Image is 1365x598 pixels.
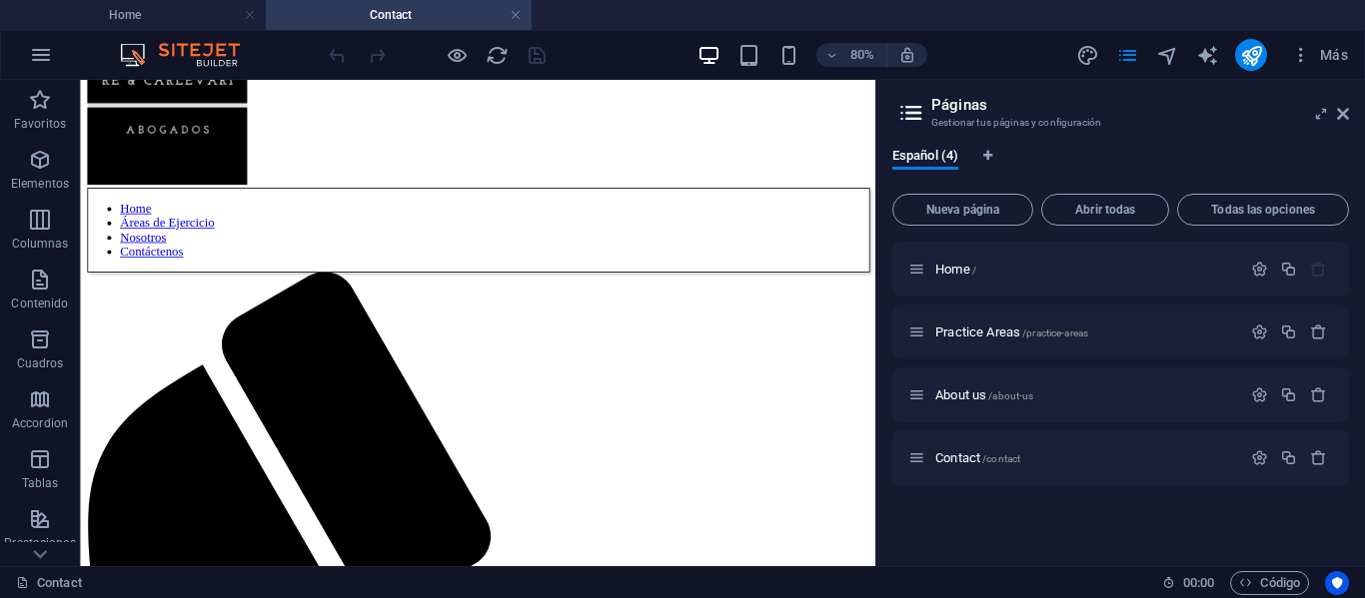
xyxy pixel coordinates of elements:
[12,415,68,431] p: Accordion
[972,265,976,276] span: /
[1251,323,1268,340] div: Configuración
[1041,194,1169,226] button: Abrir todas
[22,475,59,491] p: Tablas
[1291,45,1348,65] span: Más
[1156,44,1179,67] i: Navegador
[901,204,1024,216] span: Nueva página
[929,388,1241,401] div: About us/about-us
[935,324,1088,339] span: Haz clic para abrir la página
[4,535,75,551] p: Prestaciones
[935,262,976,277] span: Haz clic para abrir la página
[1283,39,1356,71] button: Más
[1183,571,1214,595] span: 00 00
[1116,44,1139,67] i: Páginas (Ctrl+Alt+S)
[898,46,916,64] i: Al redimensionar, ajustar el nivel de zoom automáticamente para ajustarse al dispositivo elegido.
[892,194,1033,226] button: Nueva página
[1251,261,1268,278] div: Configuración
[11,176,69,192] p: Elementos
[1310,261,1327,278] div: La página principal no puede eliminarse
[929,325,1241,338] div: Practice Areas/practice-areas
[1196,44,1219,67] i: AI Writer
[1076,44,1099,67] i: Diseño (Ctrl+Alt+Y)
[1162,571,1215,595] h6: Tiempo de la sesión
[115,43,265,67] img: Editor Logo
[14,116,66,132] p: Favoritos
[1240,44,1263,67] i: Publicar
[892,148,1349,186] div: Pestañas de idiomas
[445,43,469,67] button: Haz clic para salir del modo de previsualización y seguir editando
[1155,43,1179,67] button: navigator
[935,387,1033,402] span: Haz clic para abrir la página
[485,43,509,67] button: reload
[1115,43,1139,67] button: pages
[1280,449,1297,466] div: Duplicar
[1310,449,1327,466] div: Eliminar
[266,4,532,26] h4: Contact
[931,96,1349,114] h2: Páginas
[982,453,1020,464] span: /contact
[1050,204,1160,216] span: Abrir todas
[816,43,887,67] button: 80%
[1310,323,1327,340] div: Eliminar
[1186,204,1340,216] span: Todas las opciones
[892,144,958,172] span: Español (4)
[12,236,69,252] p: Columnas
[1280,261,1297,278] div: Duplicar
[17,355,64,371] p: Cuadros
[1195,43,1219,67] button: text_generator
[1251,386,1268,403] div: Configuración
[1325,571,1349,595] button: Usercentrics
[935,450,1020,465] span: Haz clic para abrir la página
[1280,323,1297,340] div: Duplicar
[1022,327,1088,338] span: /practice-areas
[988,390,1033,401] span: /about-us
[1235,39,1267,71] button: publish
[1251,449,1268,466] div: Configuración
[1177,194,1349,226] button: Todas las opciones
[1239,571,1300,595] span: Código
[1075,43,1099,67] button: design
[1197,575,1200,590] span: :
[486,44,509,67] i: Volver a cargar página
[846,43,878,67] h6: 80%
[11,296,68,311] p: Contenido
[16,571,82,595] a: Haz clic para cancelar la selección y doble clic para abrir páginas
[1280,386,1297,403] div: Duplicar
[931,114,1309,132] h3: Gestionar tus páginas y configuración
[1310,386,1327,403] div: Eliminar
[929,451,1241,464] div: Contact/contact
[1230,571,1309,595] button: Código
[929,263,1241,276] div: Home/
